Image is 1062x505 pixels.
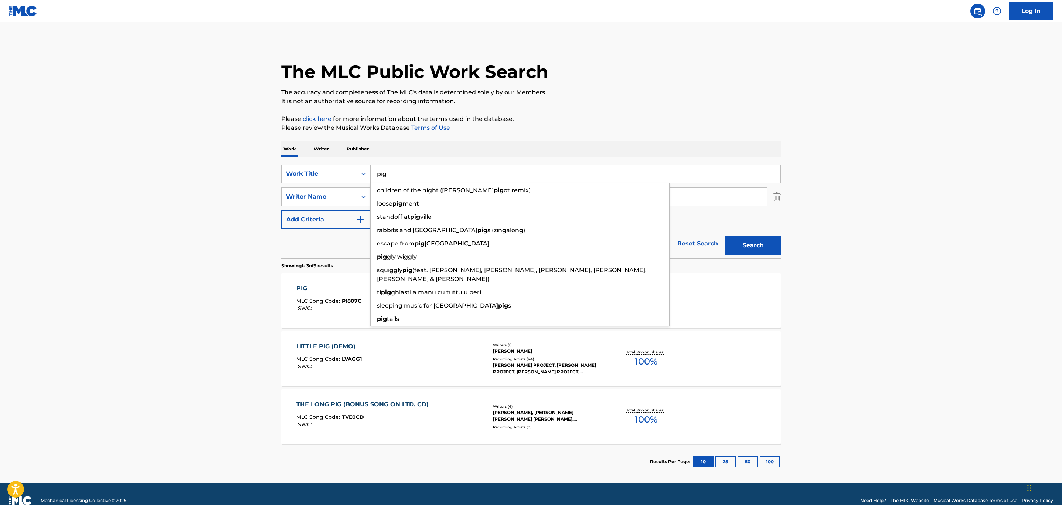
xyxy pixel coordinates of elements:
[281,165,781,258] form: Search Form
[493,348,605,355] div: [PERSON_NAME]
[970,4,985,18] a: Public Search
[387,315,399,322] span: tails
[477,227,487,234] strong: pig
[286,192,353,201] div: Writer Name
[494,187,504,194] strong: pig
[377,315,387,322] strong: pig
[1022,497,1053,504] a: Privacy Policy
[493,356,605,362] div: Recording Artists ( 44 )
[41,497,126,504] span: Mechanical Licensing Collective © 2025
[493,424,605,430] div: Recording Artists ( 0 )
[773,187,781,206] img: Delete Criterion
[860,497,886,504] a: Need Help?
[281,210,371,229] button: Add Criteria
[281,97,781,106] p: It is not an authoritative source for recording information.
[498,302,508,309] strong: pig
[281,88,781,97] p: The accuracy and completeness of The MLC's data is determined solely by our Members.
[296,363,314,370] span: ISWC :
[933,497,1017,504] a: Musical Works Database Terms of Use
[377,213,410,220] span: standoff at
[504,187,531,194] span: ot remix)
[891,497,929,504] a: The MLC Website
[487,227,525,234] span: s (zingalong)
[296,400,432,409] div: THE LONG PIG (BONUS SONG ON LTD. CD)
[425,240,489,247] span: [GEOGRAPHIC_DATA]
[410,124,450,131] a: Terms of Use
[391,289,481,296] span: ghiasti a manu cu tuttu u peri
[356,215,365,224] img: 9d2ae6d4665cec9f34b9.svg
[410,213,420,220] strong: pig
[715,456,736,467] button: 25
[635,355,657,368] span: 100 %
[387,253,417,260] span: gly wiggly
[9,6,37,16] img: MLC Logo
[402,200,419,207] span: ment
[296,305,314,312] span: ISWC :
[281,115,781,123] p: Please for more information about the terms used in the database.
[377,302,498,309] span: sleeping music for [GEOGRAPHIC_DATA]
[392,200,402,207] strong: pig
[296,414,342,420] span: MLC Song Code :
[296,298,342,304] span: MLC Song Code :
[674,235,722,252] a: Reset Search
[493,342,605,348] div: Writers ( 1 )
[312,141,331,157] p: Writer
[377,267,402,274] span: squiggly
[342,298,361,304] span: P1807C
[693,456,714,467] button: 10
[990,4,1004,18] div: Help
[760,456,780,467] button: 100
[1025,470,1062,505] iframe: Chat Widget
[377,253,387,260] strong: pig
[344,141,371,157] p: Publisher
[9,496,32,505] img: logo
[650,458,692,465] p: Results Per Page:
[738,456,758,467] button: 50
[402,267,412,274] strong: pig
[303,115,331,122] a: click here
[342,414,364,420] span: TVE0CD
[626,407,666,413] p: Total Known Shares:
[281,262,333,269] p: Showing 1 - 3 of 3 results
[377,289,381,296] span: ti
[381,289,391,296] strong: pig
[296,284,361,293] div: PIG
[281,141,298,157] p: Work
[420,213,432,220] span: ville
[281,123,781,132] p: Please review the Musical Works Database
[725,236,781,255] button: Search
[377,227,477,234] span: rabbits and [GEOGRAPHIC_DATA]
[296,421,314,428] span: ISWC :
[1027,477,1032,499] div: Drag
[493,362,605,375] div: [PERSON_NAME] PROJECT, [PERSON_NAME] PROJECT, [PERSON_NAME] PROJECT, [PERSON_NAME] PROJECT, [PERS...
[508,302,511,309] span: s
[993,7,1001,16] img: help
[296,356,342,362] span: MLC Song Code :
[493,409,605,423] div: [PERSON_NAME], [PERSON_NAME] [PERSON_NAME] [PERSON_NAME], [PERSON_NAME]
[377,240,415,247] span: escape from
[281,389,781,444] a: THE LONG PIG (BONUS SONG ON LTD. CD)MLC Song Code:TVE0CDISWC:Writers (4)[PERSON_NAME], [PERSON_NA...
[377,200,392,207] span: loose
[415,240,425,247] strong: pig
[281,273,781,328] a: PIGMLC Song Code:P1807CISWC:Writers (2)[PERSON_NAME], [PERSON_NAME]Recording Artists (27)[PERSON_...
[973,7,982,16] img: search
[342,356,362,362] span: LVAGG1
[626,349,666,355] p: Total Known Shares:
[296,342,362,351] div: LITTLE PIG (DEMO)
[635,413,657,426] span: 100 %
[493,404,605,409] div: Writers ( 4 )
[286,169,353,178] div: Work Title
[1009,2,1053,20] a: Log In
[377,267,647,282] span: (feat. [PERSON_NAME], [PERSON_NAME], [PERSON_NAME], [PERSON_NAME], [PERSON_NAME] & [PERSON_NAME])
[281,61,548,83] h1: The MLC Public Work Search
[281,331,781,386] a: LITTLE PIG (DEMO)MLC Song Code:LVAGG1ISWC:Writers (1)[PERSON_NAME]Recording Artists (44)[PERSON_N...
[377,187,494,194] span: children of the night ([PERSON_NAME]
